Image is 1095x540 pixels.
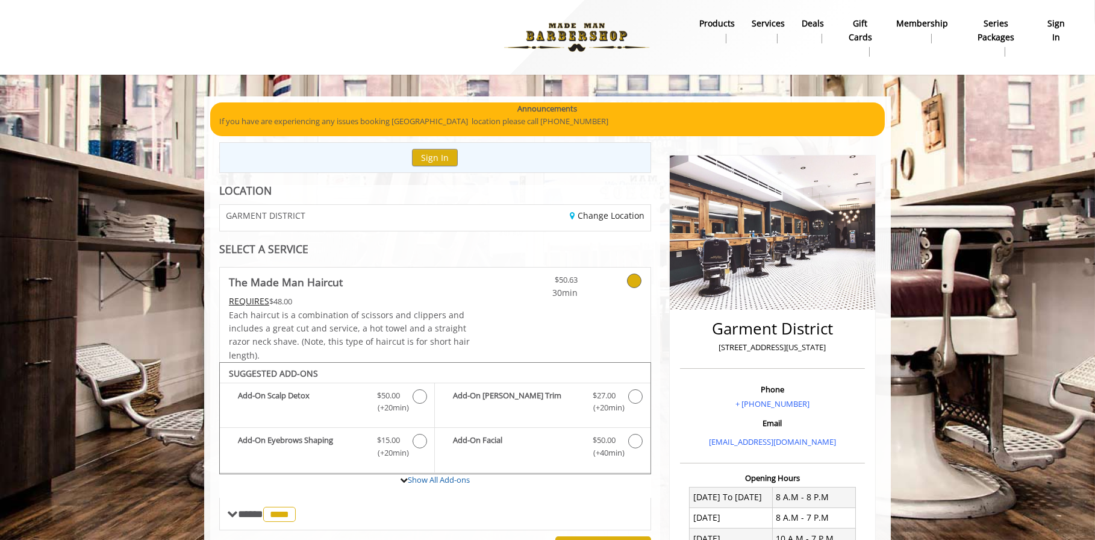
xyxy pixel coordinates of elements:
[219,115,876,128] p: If you have are experiencing any issues booking [GEOGRAPHIC_DATA] location please call [PHONE_NUM...
[441,389,644,418] label: Add-On Beard Trim
[1035,15,1078,46] a: sign insign in
[371,401,407,414] span: (+20min )
[219,243,651,255] div: SELECT A SERVICE
[441,434,644,462] label: Add-On Facial
[680,474,865,482] h3: Opening Hours
[897,17,949,30] b: Membership
[690,507,773,528] td: [DATE]
[683,320,862,337] h2: Garment District
[709,436,836,447] a: [EMAIL_ADDRESS][DOMAIN_NAME]
[793,15,832,46] a: DealsDeals
[507,268,578,300] a: $50.63
[683,341,862,354] p: [STREET_ADDRESS][US_STATE]
[408,474,470,485] a: Show All Add-ons
[841,17,879,44] b: gift cards
[690,487,773,507] td: [DATE] To [DATE]
[518,102,578,115] b: Announcements
[699,17,735,30] b: products
[226,434,428,462] label: Add-On Eyebrows Shaping
[570,210,644,221] a: Change Location
[683,385,862,394] h3: Phone
[587,401,622,414] span: (+20min )
[1043,17,1069,44] b: sign in
[377,389,400,402] span: $50.00
[229,274,343,290] b: The Made Man Haircut
[377,434,400,447] span: $15.00
[691,15,743,46] a: Productsproducts
[683,419,862,427] h3: Email
[219,183,272,198] b: LOCATION
[743,15,793,46] a: ServicesServices
[494,4,660,71] img: Made Man Barbershop logo
[957,15,1035,60] a: Series packagesSeries packages
[802,17,824,30] b: Deals
[966,17,1026,44] b: Series packages
[593,434,616,447] span: $50.00
[229,309,470,361] span: Each haircut is a combination of scissors and clippers and includes a great cut and service, a ho...
[772,507,855,528] td: 8 A.M - 7 P.M
[229,368,318,379] b: SUGGESTED ADD-ONS
[453,434,581,459] b: Add-On Facial
[772,487,855,507] td: 8 A.M - 8 P.M
[593,389,616,402] span: $27.00
[507,286,578,300] span: 30min
[219,362,651,474] div: The Made Man Haircut Add-onS
[238,389,365,415] b: Add-On Scalp Detox
[735,398,810,409] a: + [PHONE_NUMBER]
[238,434,365,459] b: Add-On Eyebrows Shaping
[412,149,458,166] button: Sign In
[888,15,957,46] a: MembershipMembership
[587,447,622,459] span: (+40min )
[229,295,471,308] div: $48.00
[453,389,581,415] b: Add-On [PERSON_NAME] Trim
[226,211,305,220] span: GARMENT DISTRICT
[371,447,407,459] span: (+20min )
[229,295,269,307] span: This service needs some Advance to be paid before we block your appointment
[226,389,428,418] label: Add-On Scalp Detox
[752,17,785,30] b: Services
[832,15,888,60] a: Gift cardsgift cards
